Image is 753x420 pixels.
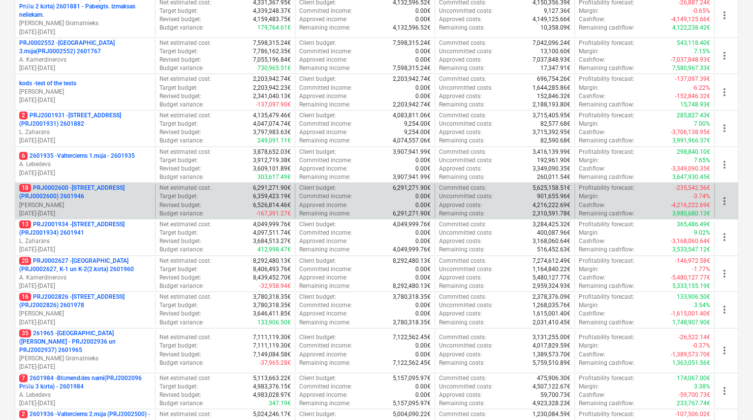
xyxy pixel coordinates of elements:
p: Cashflow : [579,237,605,245]
div: 16PRJ2002826 -[STREET_ADDRESS] (PRJ2002826) 2601978[PERSON_NAME][DATE]-[DATE] [19,293,151,327]
p: 7,580,967.33€ [672,64,710,72]
p: A. Lebedevs [19,160,151,169]
p: [PERSON_NAME] Grāmatnieks [19,19,151,28]
p: Net estimated cost : [159,148,211,156]
p: 7,598,315.24€ [393,39,431,47]
p: 0.00€ [415,165,431,173]
p: -4,216,222.69€ [671,201,710,210]
p: Cashflow : [579,128,605,137]
p: 4,159,483.75€ [253,15,291,24]
p: PRJ0002600 - [STREET_ADDRESS](PRJ0002600) 2601946 [19,184,151,201]
p: Budget variance : [159,245,204,254]
p: Cashflow : [579,201,605,210]
p: Remaining income : [299,245,350,254]
p: 6,291,271.90€ [253,184,291,192]
p: 3,349,090.35€ [533,165,570,173]
p: A. Lebedevs [19,391,151,399]
p: 4,049,999.76€ [393,220,431,229]
p: Remaining income : [299,137,350,145]
p: Net estimated cost : [159,220,211,229]
p: Remaining income : [299,64,350,72]
span: 16 [19,293,31,301]
p: Remaining costs : [439,24,485,32]
p: [PERSON_NAME] [19,88,151,96]
p: Remaining cashflow : [579,64,634,72]
p: -146,972.58€ [675,257,710,265]
p: -167,391.27€ [256,210,291,218]
p: [DATE] - [DATE] [19,363,151,371]
span: more_vert [719,304,730,315]
p: L. Zaharāns [19,237,151,245]
span: more_vert [719,195,730,207]
p: 6,291,271.90€ [393,210,431,218]
p: Uncommitted costs : [439,84,493,92]
p: Target budget : [159,192,198,201]
span: 13 [19,220,31,228]
p: 4,049,999.76€ [393,245,431,254]
p: Revised budget : [159,56,201,64]
p: 0.00€ [415,92,431,101]
p: 7,598,315.24€ [253,39,291,47]
p: 9.02% [694,229,710,237]
p: [PERSON_NAME] Grāmatnieks [19,354,151,363]
p: 6,359,423.19€ [253,192,291,201]
p: Approved income : [299,237,347,245]
p: Remaining income : [299,24,350,32]
p: 2,341,040.13€ [253,92,291,101]
p: Approved costs : [439,56,482,64]
p: Profitability forecast : [579,184,634,192]
p: Revised budget : [159,165,201,173]
p: 3,647,930.45€ [672,173,710,181]
p: Remaining cashflow : [579,210,634,218]
p: Margin : [579,47,599,56]
p: 696,754.26€ [537,75,570,83]
p: 3,284,425.32€ [533,220,570,229]
p: 3,980,680.13€ [672,210,710,218]
p: 8,292,480.13€ [393,257,431,265]
p: 3,533,547.12€ [672,245,710,254]
p: 0.00€ [415,47,431,56]
p: 365,486.49€ [677,220,710,229]
p: 7.00% [694,120,710,128]
p: -0.65% [692,7,710,15]
p: Remaining costs : [439,64,485,72]
p: [PERSON_NAME] [19,201,151,210]
p: 3,715,405.95€ [533,111,570,120]
span: 2 [19,410,28,418]
p: A. Kamerdinerovs [19,56,151,64]
p: -3,349,090.35€ [671,165,710,173]
p: Uncommitted costs : [439,120,493,128]
span: more_vert [719,122,730,134]
p: 7.15% [694,47,710,56]
p: Revised budget : [159,15,201,24]
p: [DATE] - [DATE] [19,64,151,72]
p: 8,292,480.13€ [253,257,291,265]
p: Margin : [579,84,599,92]
p: Committed costs : [439,148,486,156]
p: 0.00€ [415,84,431,92]
p: 2,203,942.74€ [253,75,291,83]
p: 0.00€ [415,56,431,64]
p: 17,347.91€ [540,64,570,72]
p: 400,087.96€ [537,229,570,237]
p: Budget variance : [159,64,204,72]
p: Committed costs : [439,184,486,192]
p: Net estimated cost : [159,75,211,83]
p: 543,118.40€ [677,39,710,47]
p: 4,049,999.76€ [253,220,291,229]
p: [DATE] - [DATE] [19,282,151,290]
p: Remaining income : [299,101,350,109]
p: -3.74% [692,192,710,201]
p: -6.22% [692,84,710,92]
p: Committed income : [299,156,352,165]
p: PRJ0002552 - [GEOGRAPHIC_DATA] 3.māja(PRJ0002552) 2601767 [19,39,151,56]
p: Approved income : [299,128,347,137]
p: 261965 - [GEOGRAPHIC_DATA] ([PERSON_NAME] - PRJ2002936 un PRJ2002937) 2601965 [19,329,151,354]
p: 1,644,285.86€ [533,84,570,92]
p: Approved costs : [439,92,482,101]
p: 6,291,271.90€ [393,184,431,192]
span: more_vert [719,159,730,171]
p: Remaining income : [299,173,350,181]
p: 285,827.43€ [677,111,710,120]
p: [DATE] - [DATE] [19,169,151,177]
